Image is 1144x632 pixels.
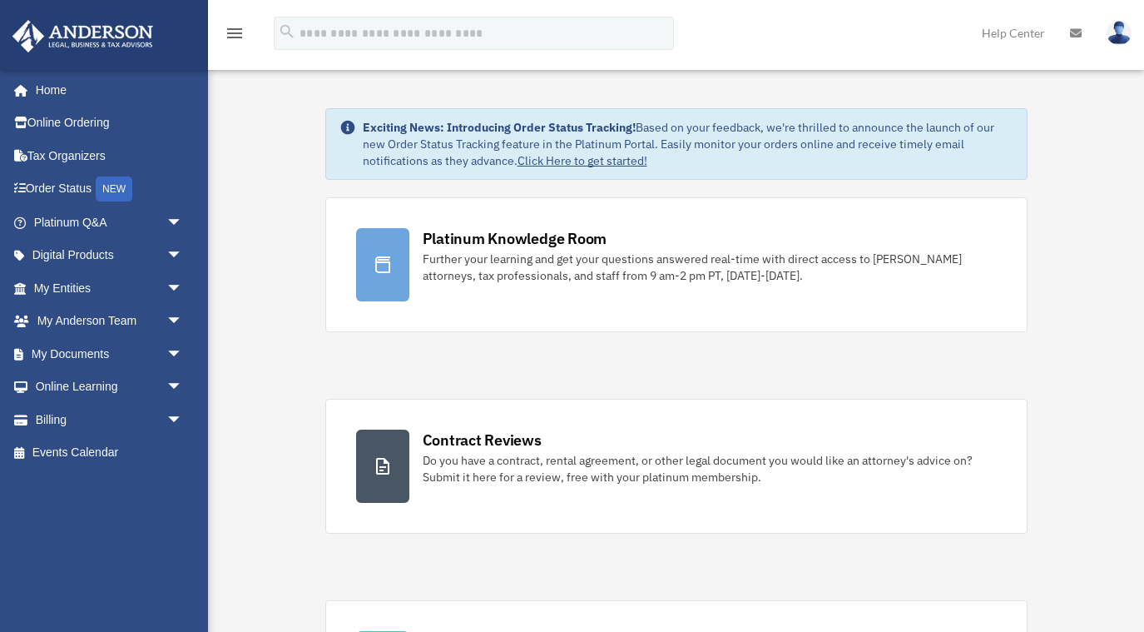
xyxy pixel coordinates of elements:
[166,206,200,240] span: arrow_drop_down
[166,239,200,273] span: arrow_drop_down
[12,239,208,272] a: Digital Productsarrow_drop_down
[12,371,208,404] a: Online Learningarrow_drop_down
[12,172,208,207] a: Order StatusNEW
[278,22,296,41] i: search
[7,20,158,52] img: Anderson Advisors Platinum Portal
[12,305,208,338] a: My Anderson Teamarrow_drop_down
[166,403,200,437] span: arrow_drop_down
[325,399,1028,534] a: Contract Reviews Do you have a contract, rental agreement, or other legal document you would like...
[166,371,200,405] span: arrow_drop_down
[423,228,607,249] div: Platinum Knowledge Room
[12,107,208,140] a: Online Ordering
[12,403,208,436] a: Billingarrow_drop_down
[96,177,132,202] div: NEW
[12,271,208,305] a: My Entitiesarrow_drop_down
[12,436,208,470] a: Events Calendar
[166,305,200,339] span: arrow_drop_down
[166,271,200,306] span: arrow_drop_down
[423,251,997,284] div: Further your learning and get your questions answered real-time with direct access to [PERSON_NAM...
[12,337,208,371] a: My Documentsarrow_drop_down
[518,153,647,168] a: Click Here to get started!
[12,206,208,239] a: Platinum Q&Aarrow_drop_down
[325,197,1028,332] a: Platinum Knowledge Room Further your learning and get your questions answered real-time with dire...
[363,119,1013,169] div: Based on your feedback, we're thrilled to announce the launch of our new Order Status Tracking fe...
[225,23,245,43] i: menu
[12,73,200,107] a: Home
[225,29,245,43] a: menu
[423,452,997,485] div: Do you have a contract, rental agreement, or other legal document you would like an attorney's ad...
[423,430,542,450] div: Contract Reviews
[12,139,208,172] a: Tax Organizers
[1107,21,1132,45] img: User Pic
[166,337,200,371] span: arrow_drop_down
[363,120,636,135] strong: Exciting News: Introducing Order Status Tracking!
